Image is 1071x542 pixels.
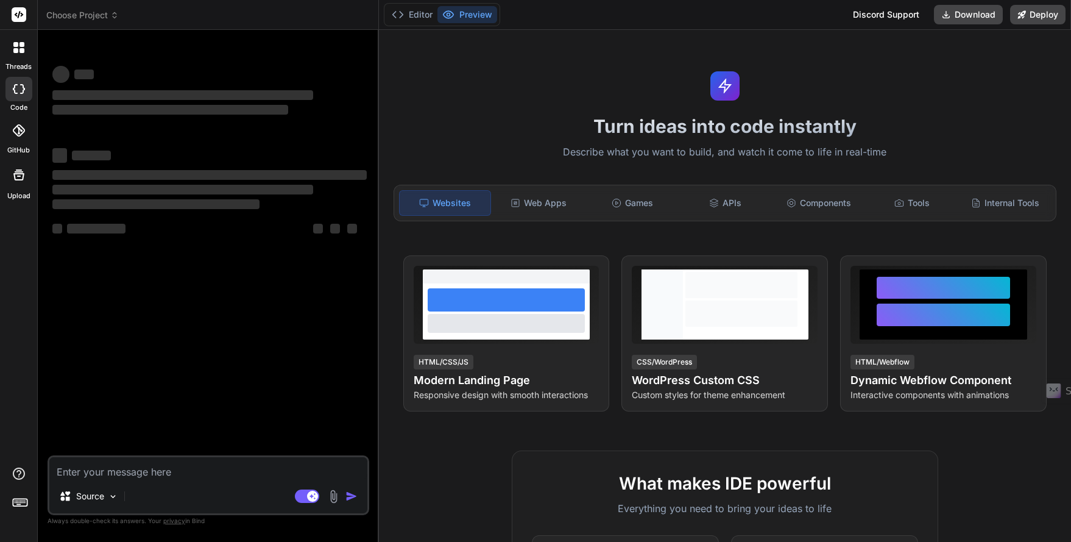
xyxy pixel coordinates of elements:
[632,372,818,389] h4: WordPress Custom CSS
[532,471,918,496] h2: What makes IDE powerful
[72,151,111,160] span: ‌
[52,66,69,83] span: ‌
[493,190,584,216] div: Web Apps
[960,190,1051,216] div: Internal Tools
[7,145,30,155] label: GitHub
[437,6,497,23] button: Preview
[163,517,185,524] span: privacy
[387,6,437,23] button: Editor
[846,5,927,24] div: Discord Support
[347,224,357,234] span: ‌
[414,355,473,369] div: HTML/CSS/JS
[5,62,32,72] label: threads
[632,389,818,401] p: Custom styles for theme enhancement
[587,190,677,216] div: Games
[108,491,118,502] img: Pick Models
[52,90,313,100] span: ‌
[52,224,62,234] span: ‌
[313,224,323,234] span: ‌
[7,191,30,201] label: Upload
[532,501,918,516] p: Everything you need to bring your ideas to life
[386,115,1064,137] h1: Turn ideas into code instantly
[48,515,369,527] p: Always double-check its answers. Your in Bind
[414,372,599,389] h4: Modern Landing Page
[76,490,104,502] p: Source
[850,355,914,369] div: HTML/Webflow
[934,5,1003,24] button: Download
[46,9,119,21] span: Choose Project
[632,355,697,369] div: CSS/WordPress
[345,490,358,502] img: icon
[680,190,771,216] div: APIs
[1010,5,1066,24] button: Deploy
[74,70,94,79] span: ‌
[414,389,599,401] p: Responsive design with smooth interactions
[850,389,1036,401] p: Interactive components with animations
[52,148,67,163] span: ‌
[10,102,27,113] label: code
[867,190,958,216] div: Tools
[67,224,125,234] span: ‌
[52,185,313,194] span: ‌
[850,372,1036,389] h4: Dynamic Webflow Component
[52,199,260,209] span: ‌
[52,105,288,115] span: ‌
[386,144,1064,160] p: Describe what you want to build, and watch it come to life in real-time
[52,170,367,180] span: ‌
[327,490,341,504] img: attachment
[773,190,864,216] div: Components
[330,224,340,234] span: ‌
[399,190,491,216] div: Websites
